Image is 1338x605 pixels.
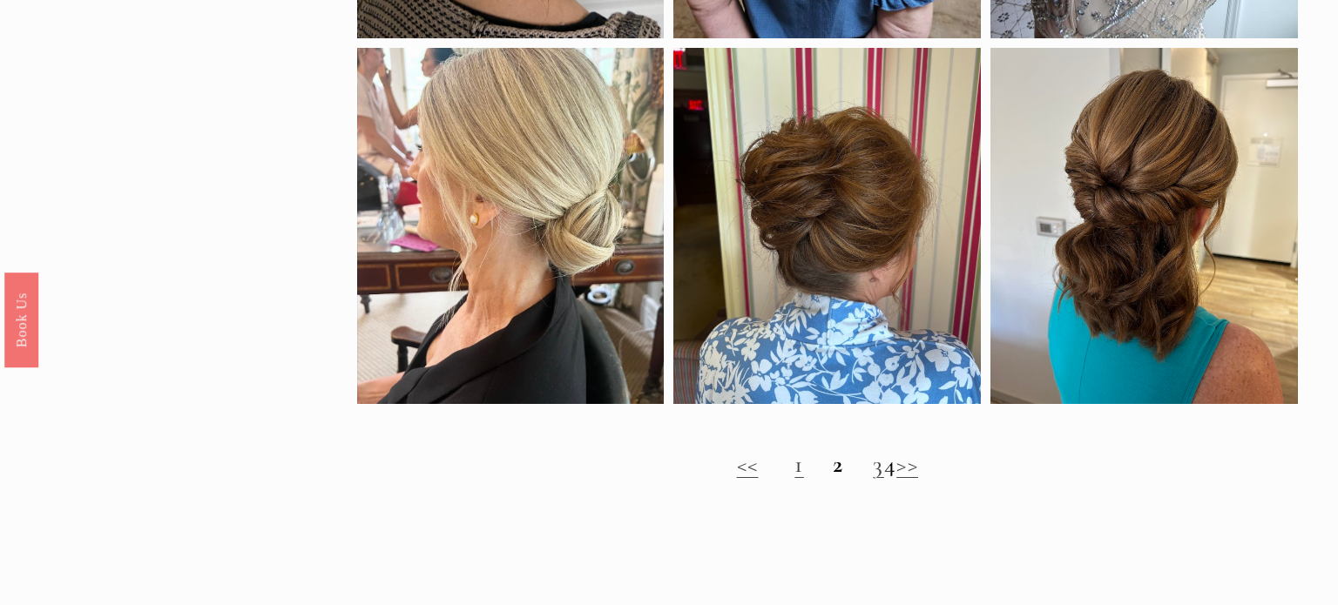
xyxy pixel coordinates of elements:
[737,449,759,479] a: <<
[896,449,918,479] a: >>
[794,449,803,479] a: 1
[833,449,843,479] strong: 2
[4,272,38,366] a: Book Us
[873,449,883,479] a: 3
[357,450,1298,479] h2: 4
